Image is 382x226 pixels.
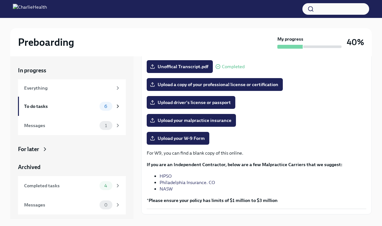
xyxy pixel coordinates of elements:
[160,186,173,192] a: NASW
[147,114,236,127] label: Upload your malpractice insurance
[151,99,231,106] span: Upload driver's license or passport
[24,85,112,92] div: Everything
[147,150,366,156] p: For W9, you can find a blank copy of this online.
[347,36,364,48] h3: 40%
[18,97,126,116] a: To do tasks6
[222,64,245,69] span: Completed
[151,117,231,124] span: Upload your malpractice insurance
[18,176,126,195] a: Completed tasks4
[101,123,111,128] span: 1
[24,201,97,208] div: Messages
[100,203,111,207] span: 0
[277,36,303,42] strong: My progress
[18,116,126,135] a: Messages1
[100,183,111,188] span: 4
[147,60,213,73] label: Unoffical Transcript.pdf
[147,162,343,167] strong: If you are an Independent Contractor, below are a few Malpractice Carriers that we suggest:
[18,145,126,153] a: For later
[18,36,74,49] h2: Preboarding
[18,145,39,153] div: For later
[147,78,283,91] label: Upload a copy of your professional license or certification
[13,4,47,14] img: CharlieHealth
[24,103,97,110] div: To do tasks
[160,180,215,185] a: Philadelphia Insurance. CO
[18,79,126,97] a: Everything
[18,67,126,74] a: In progress
[24,182,97,189] div: Completed tasks
[151,63,208,70] span: Unoffical Transcript.pdf
[151,81,278,88] span: Upload a copy of your professional license or certification
[18,195,126,214] a: Messages0
[160,173,172,179] a: HPSO
[151,135,205,141] span: Upload your W-9 Form
[147,96,235,109] label: Upload driver's license or passport
[18,163,126,171] a: Archived
[147,132,209,145] label: Upload your W-9 Form
[149,198,278,203] strong: Please ensure your policy has limits of $1 million to $3 million
[100,104,111,109] span: 6
[24,122,97,129] div: Messages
